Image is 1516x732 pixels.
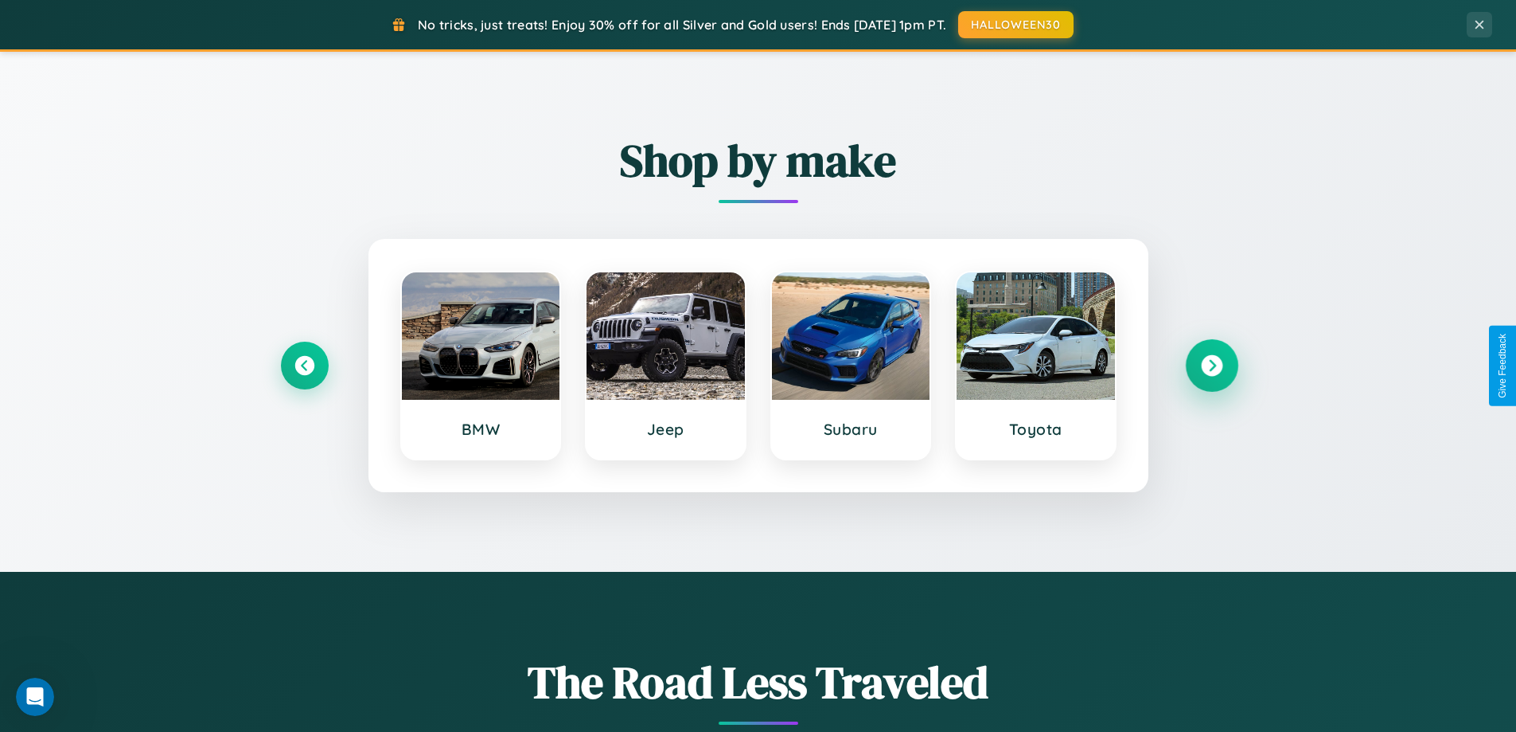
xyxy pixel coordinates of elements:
h3: BMW [418,420,544,439]
button: HALLOWEEN30 [958,11,1074,38]
iframe: Intercom live chat [16,678,54,716]
span: No tricks, just treats! Enjoy 30% off for all Silver and Gold users! Ends [DATE] 1pm PT. [418,17,946,33]
h2: Shop by make [281,130,1236,191]
h3: Jeep [602,420,729,439]
h1: The Road Less Traveled [281,652,1236,713]
div: Give Feedback [1497,334,1508,398]
h3: Subaru [788,420,914,439]
h3: Toyota [972,420,1099,439]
